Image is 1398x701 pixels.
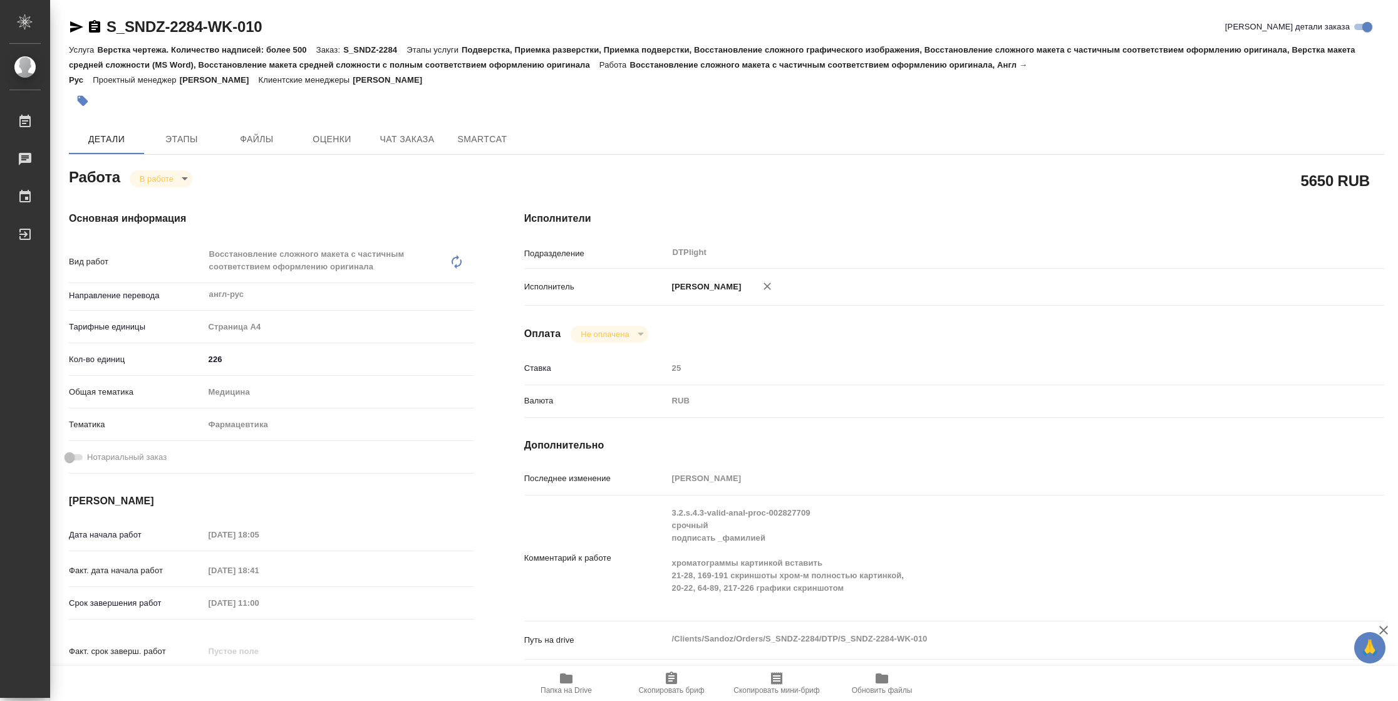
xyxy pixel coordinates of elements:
[69,321,204,333] p: Тарифные единицы
[524,211,1384,226] h4: Исполнители
[69,289,204,302] p: Направление перевода
[69,597,204,610] p: Срок завершения работ
[316,45,343,55] p: Заказ:
[577,329,633,340] button: Не оплачена
[524,472,668,485] p: Последнее изменение
[87,451,167,464] span: Нотариальный заказ
[180,75,259,85] p: [PERSON_NAME]
[724,666,829,701] button: Скопировать мини-бриф
[668,390,1313,412] div: RUB
[524,362,668,375] p: Ставка
[204,642,314,660] input: Пустое поле
[668,502,1313,611] textarea: 3.2.s.4.3-valid-anal-proc-002827709 срочный подписать _фамилией хроматограммы картинкой вставить ...
[259,75,353,85] p: Клиентские менеджеры
[204,382,474,403] div: Медицина
[204,594,314,612] input: Пустое поле
[852,686,913,695] span: Обновить файлы
[753,273,781,300] button: Удалить исполнителя
[377,132,437,147] span: Чат заказа
[524,634,668,646] p: Путь на drive
[1301,170,1370,191] h2: 5650 RUB
[69,45,1355,70] p: Подверстка, Приемка разверстки, Приемка подверстки, Восстановление сложного графического изображе...
[69,529,204,541] p: Дата начала работ
[599,60,630,70] p: Работа
[302,132,362,147] span: Оценки
[69,87,96,115] button: Добавить тэг
[524,552,668,564] p: Комментарий к работе
[524,281,668,293] p: Исполнитель
[204,316,474,338] div: Страница А4
[69,418,204,431] p: Тематика
[829,666,935,701] button: Обновить файлы
[668,628,1313,650] textarea: /Clients/Sandoz/Orders/S_SNDZ-2284/DTP/S_SNDZ-2284-WK-010
[204,350,474,368] input: ✎ Введи что-нибудь
[69,165,120,187] h2: Работа
[668,469,1313,487] input: Пустое поле
[69,45,97,55] p: Услуга
[69,353,204,366] p: Кол-во единиц
[619,666,724,701] button: Скопировать бриф
[668,281,742,293] p: [PERSON_NAME]
[130,170,192,187] div: В работе
[343,45,406,55] p: S_SNDZ-2284
[204,526,314,544] input: Пустое поле
[452,132,512,147] span: SmartCat
[69,19,84,34] button: Скопировать ссылку для ЯМессенджера
[76,132,137,147] span: Детали
[524,395,668,407] p: Валюта
[69,494,474,509] h4: [PERSON_NAME]
[69,386,204,398] p: Общая тематика
[204,414,474,435] div: Фармацевтика
[638,686,704,695] span: Скопировать бриф
[1359,635,1380,661] span: 🙏
[93,75,179,85] p: Проектный менеджер
[97,45,316,55] p: Верстка чертежа. Количество надписей: более 500
[1225,21,1350,33] span: [PERSON_NAME] детали заказа
[353,75,432,85] p: [PERSON_NAME]
[541,686,592,695] span: Папка на Drive
[87,19,102,34] button: Скопировать ссылку
[227,132,287,147] span: Файлы
[571,326,648,343] div: В работе
[1354,632,1385,663] button: 🙏
[524,247,668,260] p: Подразделение
[136,174,177,184] button: В работе
[106,18,262,35] a: S_SNDZ-2284-WK-010
[69,564,204,577] p: Факт. дата начала работ
[524,326,561,341] h4: Оплата
[524,438,1384,453] h4: Дополнительно
[69,256,204,268] p: Вид работ
[204,561,314,579] input: Пустое поле
[152,132,212,147] span: Этапы
[668,359,1313,377] input: Пустое поле
[69,645,204,658] p: Факт. срок заверш. работ
[733,686,819,695] span: Скопировать мини-бриф
[514,666,619,701] button: Папка на Drive
[69,211,474,226] h4: Основная информация
[406,45,462,55] p: Этапы услуги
